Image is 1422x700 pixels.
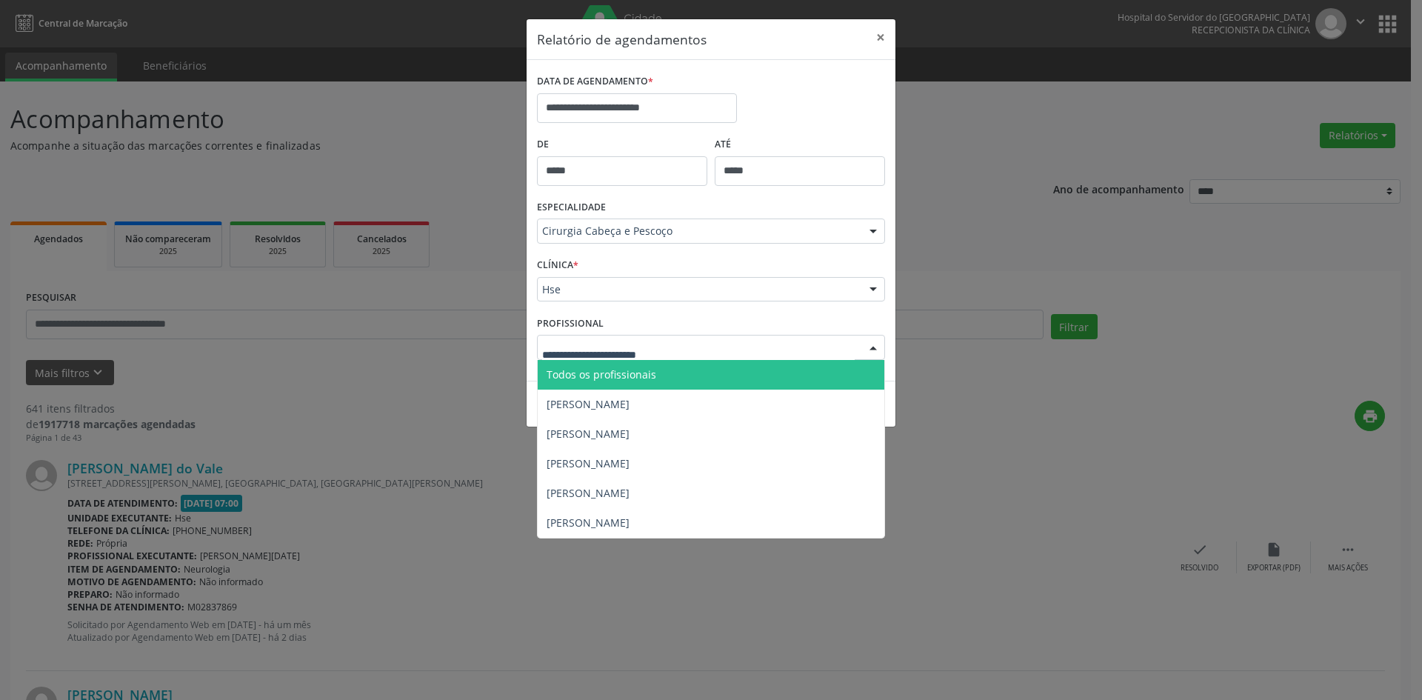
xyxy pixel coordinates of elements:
span: [PERSON_NAME] [547,516,630,530]
label: ATÉ [715,133,885,156]
span: Todos os profissionais [547,367,656,381]
span: [PERSON_NAME] [547,456,630,470]
span: [PERSON_NAME] [547,397,630,411]
h5: Relatório de agendamentos [537,30,707,49]
span: [PERSON_NAME] [547,427,630,441]
label: CLÍNICA [537,254,578,277]
button: Close [866,19,895,56]
span: Hse [542,282,855,297]
label: ESPECIALIDADE [537,196,606,219]
label: De [537,133,707,156]
label: DATA DE AGENDAMENTO [537,70,653,93]
span: Cirurgia Cabeça e Pescoço [542,224,855,239]
span: [PERSON_NAME] [547,486,630,500]
label: PROFISSIONAL [537,312,604,335]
